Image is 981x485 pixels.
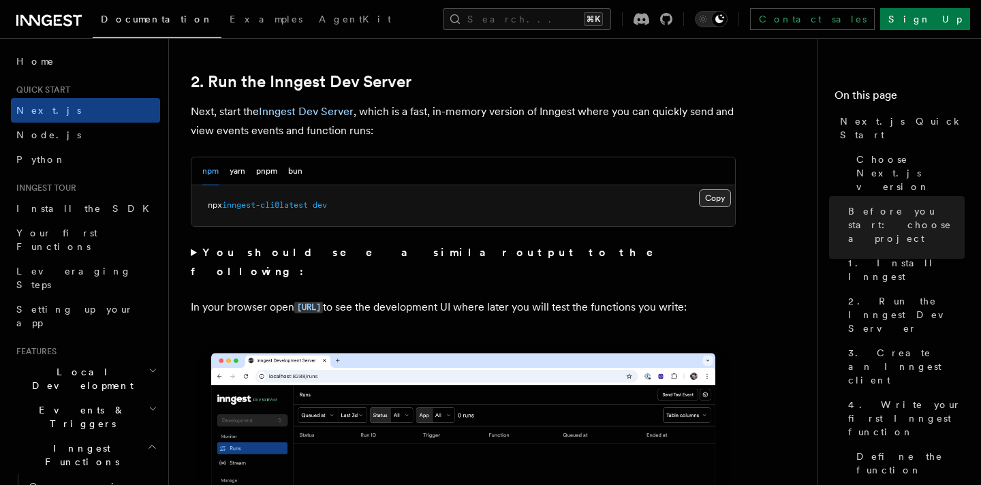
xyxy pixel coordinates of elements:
span: Python [16,154,66,165]
a: AgentKit [311,4,399,37]
span: Local Development [11,365,149,392]
span: dev [313,200,327,210]
a: 2. Run the Inngest Dev Server [191,72,411,91]
summary: You should see a similar output to the following: [191,243,736,281]
span: AgentKit [319,14,391,25]
a: Examples [221,4,311,37]
button: bun [288,157,302,185]
a: 2. Run the Inngest Dev Server [843,289,965,341]
span: Define the function [856,450,965,477]
a: Next.js Quick Start [835,109,965,147]
strong: You should see a similar output to the following: [191,246,672,278]
span: Setting up your app [16,304,134,328]
span: 2. Run the Inngest Dev Server [848,294,965,335]
span: Node.js [16,129,81,140]
p: Next, start the , which is a fast, in-memory version of Inngest where you can quickly send and vi... [191,102,736,140]
a: [URL] [294,300,323,313]
button: Copy [699,189,731,207]
span: Next.js Quick Start [840,114,965,142]
a: Install the SDK [11,196,160,221]
a: Before you start: choose a project [843,199,965,251]
span: Features [11,346,57,357]
kbd: ⌘K [584,12,603,26]
a: Next.js [11,98,160,123]
span: Before you start: choose a project [848,204,965,245]
span: Choose Next.js version [856,153,965,193]
a: Choose Next.js version [851,147,965,199]
a: Contact sales [750,8,875,30]
span: Install the SDK [16,203,157,214]
a: Python [11,147,160,172]
h4: On this page [835,87,965,109]
a: Sign Up [880,8,970,30]
span: Events & Triggers [11,403,149,431]
button: Search...⌘K [443,8,611,30]
button: pnpm [256,157,277,185]
a: Home [11,49,160,74]
span: Leveraging Steps [16,266,131,290]
a: Inngest Dev Server [259,105,354,118]
span: npx [208,200,222,210]
a: Define the function [851,444,965,482]
span: Next.js [16,105,81,116]
span: 1. Install Inngest [848,256,965,283]
a: Your first Functions [11,221,160,259]
a: Leveraging Steps [11,259,160,297]
a: 3. Create an Inngest client [843,341,965,392]
a: Setting up your app [11,297,160,335]
span: Home [16,54,54,68]
span: Quick start [11,84,70,95]
span: inngest-cli@latest [222,200,308,210]
span: Inngest Functions [11,441,147,469]
button: Events & Triggers [11,398,160,436]
button: Inngest Functions [11,436,160,474]
span: 3. Create an Inngest client [848,346,965,387]
a: 4. Write your first Inngest function [843,392,965,444]
button: Toggle dark mode [695,11,728,27]
span: Documentation [101,14,213,25]
button: yarn [230,157,245,185]
span: Inngest tour [11,183,76,193]
span: 4. Write your first Inngest function [848,398,965,439]
span: Examples [230,14,302,25]
a: 1. Install Inngest [843,251,965,289]
button: Local Development [11,360,160,398]
button: npm [202,157,219,185]
code: [URL] [294,302,323,313]
p: In your browser open to see the development UI where later you will test the functions you write: [191,298,736,317]
a: Documentation [93,4,221,38]
a: Node.js [11,123,160,147]
span: Your first Functions [16,228,97,252]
